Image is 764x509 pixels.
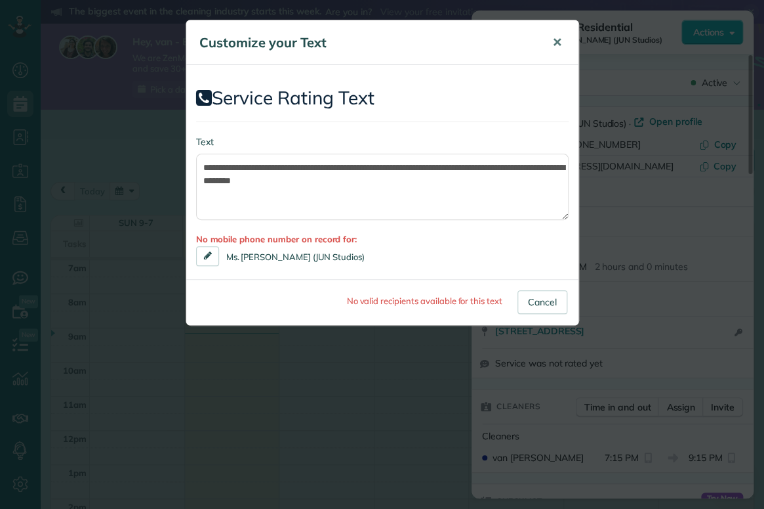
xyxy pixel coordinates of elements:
label: Text [196,135,569,148]
h2: Service Rating Text [196,88,569,108]
span: ✕ [552,35,562,50]
a: Cancel [517,290,567,314]
div: Ms. [PERSON_NAME] (JUN Studios) [186,75,578,269]
h5: Customize your Text [199,33,534,52]
span: No valid recipients available for this text [346,296,502,306]
strong: No mobile phone number on record for: [196,234,357,244]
